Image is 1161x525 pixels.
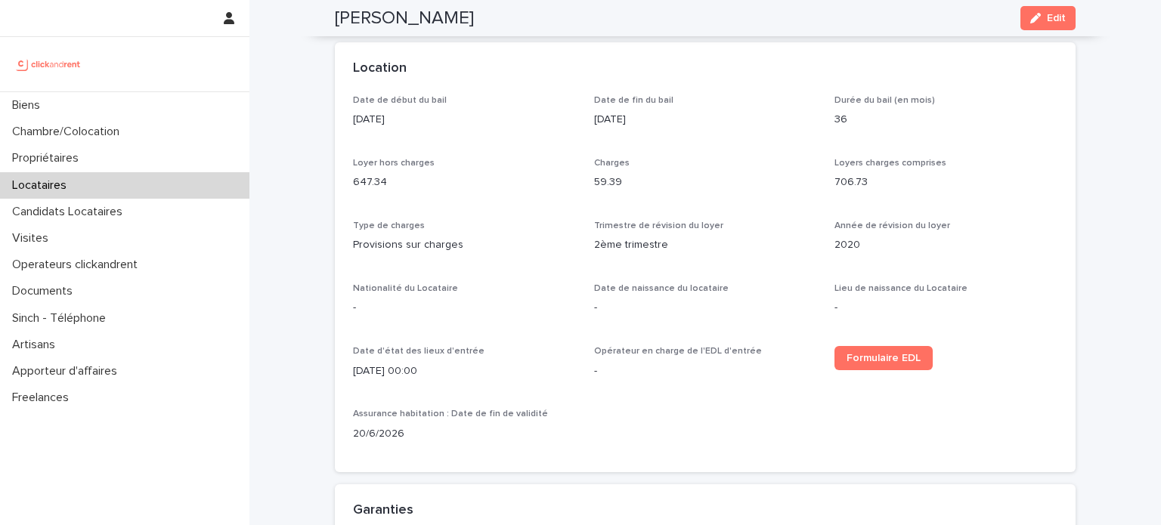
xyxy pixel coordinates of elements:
[6,125,132,139] p: Chambre/Colocation
[353,347,485,356] span: Date d'état des lieux d'entrée
[834,112,1057,128] p: 36
[6,391,81,405] p: Freelances
[353,112,576,128] p: [DATE]
[834,300,1057,316] p: -
[353,409,548,418] span: Assurance habitation : Date de fin de validité
[353,96,447,105] span: Date de début du bail
[834,159,946,168] span: Loyers charges comprises
[353,60,407,77] h2: Location
[1047,13,1066,23] span: Edit
[335,8,474,29] h2: [PERSON_NAME]
[594,300,817,316] p: -
[353,174,576,190] p: 647.34
[6,98,52,113] p: Biens
[353,237,576,253] p: Provisions sur charges
[353,300,576,316] p: -
[6,284,85,298] p: Documents
[594,112,817,128] p: [DATE]
[353,221,425,230] span: Type de charges
[353,284,458,293] span: Nationalité du Locataire
[12,49,85,79] img: UCB0brd3T0yccxBKYDjQ
[6,205,135,219] p: Candidats Locataires
[834,96,935,105] span: Durée du bail (en mois)
[353,502,413,519] h2: Garanties
[6,231,60,246] p: Visites
[6,364,129,378] p: Apporteur d'affaires
[353,363,576,379] p: [DATE] 00:00
[594,347,762,356] span: Opérateur en charge de l'EDL d'entrée
[6,258,150,272] p: Operateurs clickandrent
[847,353,921,363] span: Formulaire EDL
[834,237,1057,253] p: 2020
[834,174,1057,190] p: 706.73
[834,221,950,230] span: Année de révision du loyer
[6,338,67,352] p: Artisans
[594,284,729,293] span: Date de naissance du locataire
[6,178,79,193] p: Locataires
[594,221,723,230] span: Trimestre de révision du loyer
[353,426,576,442] p: 20/6/2026
[594,363,817,379] p: -
[353,159,435,168] span: Loyer hors charges
[6,311,118,326] p: Sinch - Téléphone
[1020,6,1076,30] button: Edit
[6,151,91,165] p: Propriétaires
[594,237,817,253] p: 2ème trimestre
[594,96,673,105] span: Date de fin du bail
[594,159,630,168] span: Charges
[834,346,933,370] a: Formulaire EDL
[834,284,967,293] span: Lieu de naissance du Locataire
[594,174,817,190] p: 59.39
